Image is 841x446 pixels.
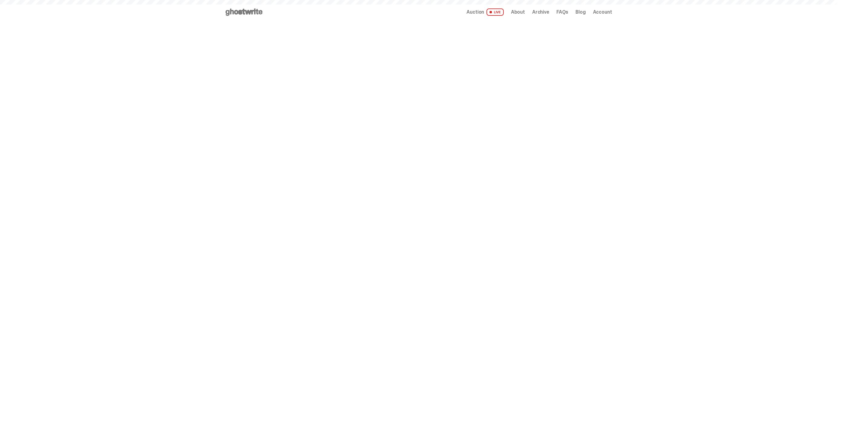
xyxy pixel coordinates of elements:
[556,10,568,15] a: FAQs
[467,10,484,15] span: Auction
[532,10,549,15] a: Archive
[576,10,585,15] a: Blog
[486,8,504,16] span: LIVE
[467,8,503,16] a: Auction LIVE
[593,10,612,15] a: Account
[511,10,525,15] a: About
